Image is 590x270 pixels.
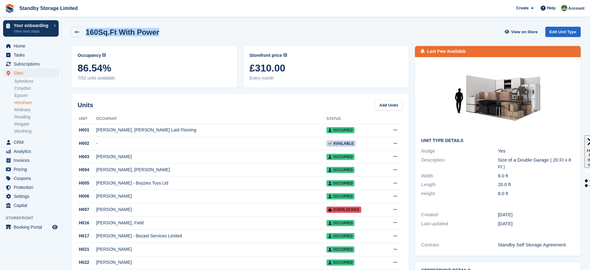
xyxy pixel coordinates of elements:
[6,215,62,221] span: Storefront
[250,62,403,74] span: £310.00
[78,127,96,133] div: H001
[421,220,498,227] div: Last updated
[327,207,361,213] span: Overlocked
[14,23,51,28] p: Your onboarding
[3,201,59,210] a: menu
[327,259,354,266] span: Occupied
[421,138,574,143] h2: Unit Type details
[14,201,51,210] span: Capital
[78,193,96,199] div: H006
[14,147,51,156] span: Analytics
[451,63,544,133] img: 150-sqft-unit.jpg
[3,165,59,174] a: menu
[96,127,327,133] div: [PERSON_NAME], [PERSON_NAME] Laid Flooring
[3,138,59,147] a: menu
[545,27,581,37] a: Edit Unit Type
[78,140,96,147] div: H002
[421,181,498,188] div: Length
[78,62,231,74] span: 86.54%
[96,180,327,186] div: [PERSON_NAME] - Boyzies Toys Ltd
[3,51,59,59] a: menu
[78,206,96,213] div: H007
[561,5,567,11] img: Aaron Winter
[547,5,556,11] span: Help
[96,246,327,253] div: [PERSON_NAME]
[14,51,51,59] span: Tasks
[498,157,574,171] div: Size of a Double Garage ( 20 Ft x 8 Ft )
[14,114,59,120] a: Reading
[14,78,59,84] a: Aylesbury
[96,233,327,239] div: [PERSON_NAME] - Bezast Services Limited
[14,223,51,231] span: Booking Portal
[96,193,327,199] div: [PERSON_NAME]
[14,128,59,134] a: Worthing
[78,52,101,59] span: Occupancy
[78,100,93,110] h2: Units
[14,85,59,91] a: Croydon
[14,69,51,77] span: Sites
[96,220,327,226] div: [PERSON_NAME], Field
[14,183,51,192] span: Protection
[327,140,356,147] span: Available
[96,137,327,150] td: -
[86,28,159,36] h2: 160Sq.Ft With Power
[3,69,59,77] a: menu
[14,138,51,147] span: CRM
[283,53,287,57] img: icon-info-grey-7440780725fd019a000dd9b08b2336e03edf1995a4989e88bcd33f0948082b44.svg
[96,206,327,213] div: [PERSON_NAME]
[96,114,327,124] th: Occupant
[498,190,574,197] div: 8.0 ft
[78,75,231,81] span: 7/52 units available
[78,114,96,124] th: Unit
[14,42,51,50] span: Home
[78,233,96,239] div: H017
[498,220,574,227] div: [DATE]
[327,127,354,133] span: Occupied
[51,223,59,231] a: Preview store
[250,52,282,59] span: Storefront price
[3,183,59,192] a: menu
[421,190,498,197] div: Height
[78,153,96,160] div: H003
[327,167,354,173] span: Occupied
[3,156,59,165] a: menu
[327,193,354,199] span: Occupied
[327,154,354,160] span: Occupied
[327,180,354,186] span: Occupied
[78,180,96,186] div: H005
[421,148,498,155] div: Nudge
[498,172,574,180] div: 8.0 ft
[250,75,403,81] span: Every month
[504,27,540,37] a: View on Store
[102,53,106,57] img: icon-info-grey-7440780725fd019a000dd9b08b2336e03edf1995a4989e88bcd33f0948082b44.svg
[327,114,382,124] th: Status
[14,121,59,127] a: Reigate
[498,181,574,188] div: 20.0 ft
[3,223,59,231] a: menu
[96,153,327,160] div: [PERSON_NAME]
[421,172,498,180] div: Width
[78,246,96,253] div: H021
[14,174,51,183] span: Coupons
[3,60,59,68] a: menu
[421,157,498,171] div: Description
[327,233,354,239] span: Occupied
[327,220,354,226] span: Occupied
[3,147,59,156] a: menu
[96,167,327,173] div: [PERSON_NAME], [PERSON_NAME]
[78,167,96,173] div: H004
[421,211,498,218] div: Created
[14,156,51,165] span: Invoices
[498,211,574,218] div: [DATE]
[327,246,354,253] span: Occupied
[3,192,59,201] a: menu
[14,192,51,201] span: Settings
[3,20,59,37] a: Your onboarding View next steps
[3,174,59,183] a: menu
[427,48,466,55] div: Last Few Available
[498,148,574,155] div: Yes
[375,100,403,110] a: Add Units
[14,165,51,174] span: Pricing
[17,3,80,13] a: Standby Storage Limited
[96,259,327,266] div: [PERSON_NAME]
